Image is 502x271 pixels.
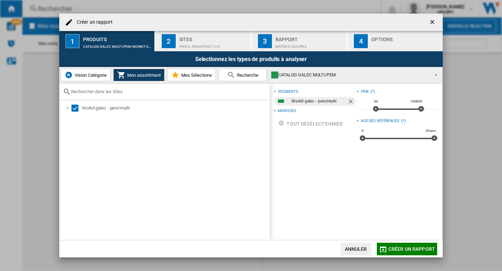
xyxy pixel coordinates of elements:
div: Marques [278,108,296,114]
button: 1 Produits CATALOG GALEC MULTI/PEM:Workit galec - pem/multi [59,31,155,51]
button: tout désélectionner [276,118,345,130]
input: Rechercher dans les Sites [71,89,266,94]
span: 0 [360,128,365,134]
button: Annuler [341,243,371,255]
div: Age des références [361,118,400,124]
span: Mes Sélections [180,73,212,78]
div: Workit galec - pem/multi [82,105,269,112]
div: CATALOG GALEC MULTI/PEM:Workit galec - pem/multi [83,41,152,48]
div: Sites [179,34,248,41]
span: Recherche [235,73,258,78]
ng-md-icon: Retirer [347,98,356,106]
md-checkbox: Select [71,105,82,112]
div: 4 [354,34,368,48]
button: 3 Rapport Matrice des prix [252,31,348,51]
button: Recherche [219,69,267,81]
button: 2 Sites Profil par défaut (14) [155,31,251,51]
div: Prix [361,89,369,95]
img: wiser-icon-blue.png [64,71,73,79]
div: 1 [66,34,79,48]
button: Mes Sélections [167,69,216,81]
div: segments [278,89,298,95]
div: Options [371,34,440,41]
button: Créer un rapport [377,243,437,255]
span: Vision Catégorie [73,73,107,78]
button: Mon assortiment [113,69,165,81]
div: Rapport [275,34,344,41]
button: 4 Options [348,31,443,51]
button: Vision Catégorie [61,69,111,81]
ng-md-icon: getI18NText('BUTTONS.CLOSE_DIALOG') [429,18,437,27]
span: Créer un rapport [388,246,435,252]
div: Selectionnez les types de produits à analyser [59,51,443,67]
div: Produits [83,34,152,41]
div: 3 [258,34,272,48]
div: 2 [162,34,176,48]
div: tout désélectionner [278,118,343,130]
span: 30 ans [425,128,437,134]
div: Workit galec - pem/multi [291,97,347,106]
div: Profil par défaut (14) [179,41,248,48]
button: getI18NText('BUTTONS.CLOSE_DIALOG') [426,15,440,29]
div: Matrice des prix [275,41,344,48]
div: CATALOG GALEC MULTI/PEM [271,70,428,80]
span: Mon assortiment [125,73,161,78]
span: 0€ [373,99,379,104]
h4: Créer un rapport [73,19,113,26]
span: 10000€ [409,99,424,104]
